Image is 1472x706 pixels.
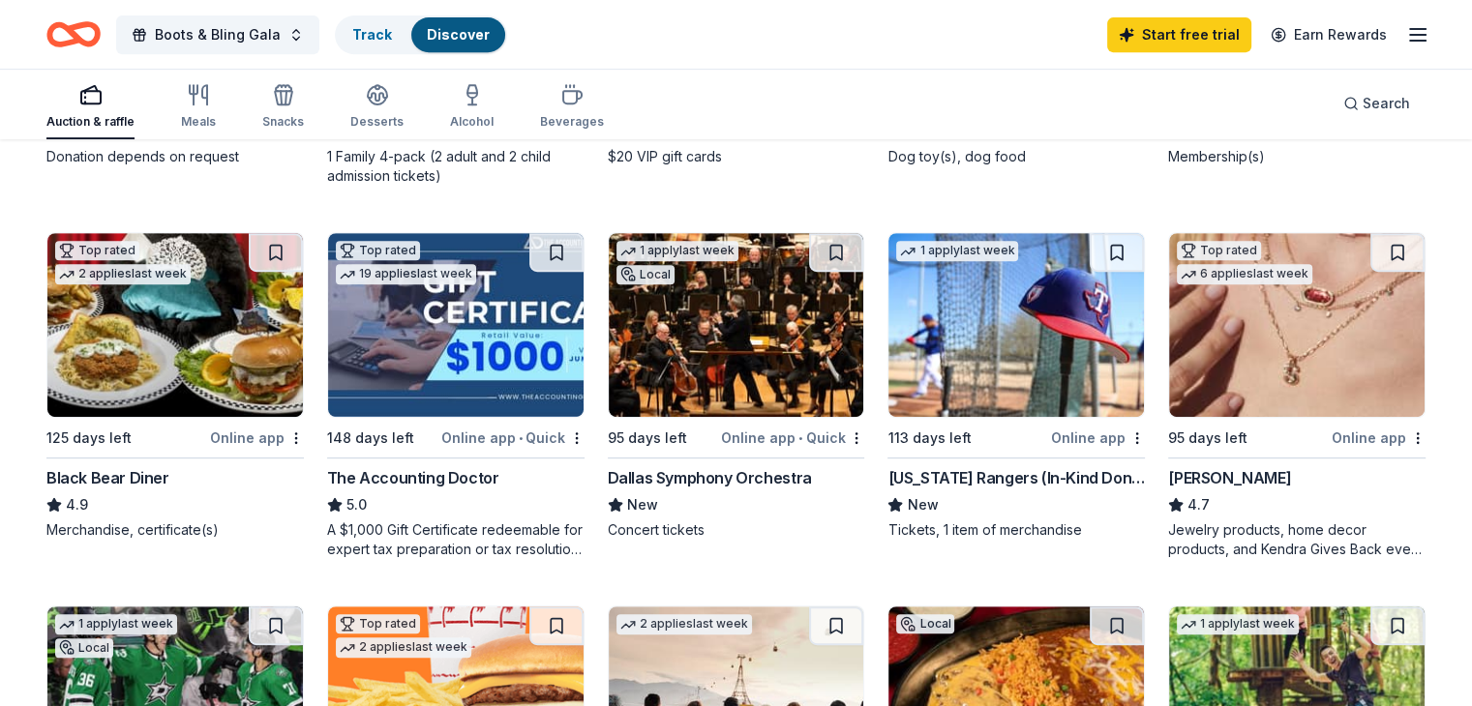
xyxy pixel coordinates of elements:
a: Start free trial [1107,17,1251,52]
button: Desserts [350,75,404,139]
div: Local [616,265,675,284]
div: Local [55,638,113,658]
div: Top rated [336,614,420,633]
div: Online app [210,426,304,450]
div: 1 apply last week [1177,614,1299,634]
div: 148 days left [327,427,414,450]
div: 113 days left [887,427,971,450]
button: Snacks [262,75,304,139]
div: [PERSON_NAME] [1168,466,1291,489]
span: 4.7 [1187,493,1210,516]
span: 5.0 [346,493,367,516]
div: 95 days left [608,427,687,450]
div: The Accounting Doctor [327,466,499,489]
div: Meals [181,114,216,130]
span: Search [1363,92,1410,115]
img: Image for Texas Rangers (In-Kind Donation) [888,233,1144,417]
div: Top rated [336,241,420,260]
button: Meals [181,75,216,139]
a: Home [46,12,101,57]
div: Beverages [540,114,604,130]
button: Boots & Bling Gala [116,15,319,54]
div: Donation depends on request [46,147,304,166]
span: • [519,430,523,446]
div: 1 apply last week [55,614,177,634]
a: Track [352,26,392,43]
div: [US_STATE] Rangers (In-Kind Donation) [887,466,1145,489]
button: Beverages [540,75,604,139]
span: 4.9 [66,493,88,516]
div: Auction & raffle [46,114,135,130]
div: Desserts [350,114,404,130]
a: Image for Kendra ScottTop rated6 applieslast week95 days leftOnline app[PERSON_NAME]4.7Jewelry pr... [1168,232,1426,559]
a: Image for The Accounting DoctorTop rated19 applieslast week148 days leftOnline app•QuickThe Accou... [327,232,585,559]
span: Boots & Bling Gala [155,23,281,46]
div: Top rated [55,241,139,260]
div: Jewelry products, home decor products, and Kendra Gives Back event in-store or online (or both!) ... [1168,520,1426,559]
div: 95 days left [1168,427,1247,450]
div: Dog toy(s), dog food [887,147,1145,166]
img: Image for Dallas Symphony Orchestra [609,233,864,417]
div: $20 VIP gift cards [608,147,865,166]
div: 2 applies last week [55,264,191,284]
div: 1 apply last week [616,241,738,261]
a: Image for Black Bear DinerTop rated2 applieslast week125 days leftOnline appBlack Bear Diner4.9Me... [46,232,304,540]
span: • [798,430,802,446]
button: Search [1328,84,1426,123]
img: Image for Kendra Scott [1169,233,1425,417]
div: Online app [1051,426,1145,450]
a: Discover [427,26,490,43]
div: Merchandise, certificate(s) [46,520,304,540]
div: Online app [1332,426,1426,450]
div: Online app Quick [441,426,585,450]
div: Snacks [262,114,304,130]
div: 2 applies last week [336,637,471,658]
div: A $1,000 Gift Certificate redeemable for expert tax preparation or tax resolution services—recipi... [327,520,585,559]
div: Dallas Symphony Orchestra [608,466,812,489]
button: TrackDiscover [335,15,507,54]
span: New [907,493,938,516]
div: 125 days left [46,427,132,450]
div: 2 applies last week [616,614,752,634]
div: 19 applies last week [336,264,476,284]
div: Top rated [1177,241,1261,260]
span: New [627,493,658,516]
div: 6 applies last week [1177,264,1312,284]
div: Online app Quick [721,426,864,450]
div: 1 Family 4-pack (2 adult and 2 child admission tickets) [327,147,585,186]
a: Earn Rewards [1259,17,1398,52]
button: Auction & raffle [46,75,135,139]
div: Membership(s) [1168,147,1426,166]
div: Concert tickets [608,520,865,540]
div: Black Bear Diner [46,466,169,489]
img: Image for Black Bear Diner [47,233,303,417]
img: Image for The Accounting Doctor [328,233,584,417]
button: Alcohol [450,75,494,139]
a: Image for Texas Rangers (In-Kind Donation)1 applylast week113 days leftOnline app[US_STATE] Range... [887,232,1145,540]
div: 1 apply last week [896,241,1018,261]
a: Image for Dallas Symphony Orchestra1 applylast weekLocal95 days leftOnline app•QuickDallas Sympho... [608,232,865,540]
div: Local [896,614,954,633]
div: Tickets, 1 item of merchandise [887,520,1145,540]
div: Alcohol [450,114,494,130]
